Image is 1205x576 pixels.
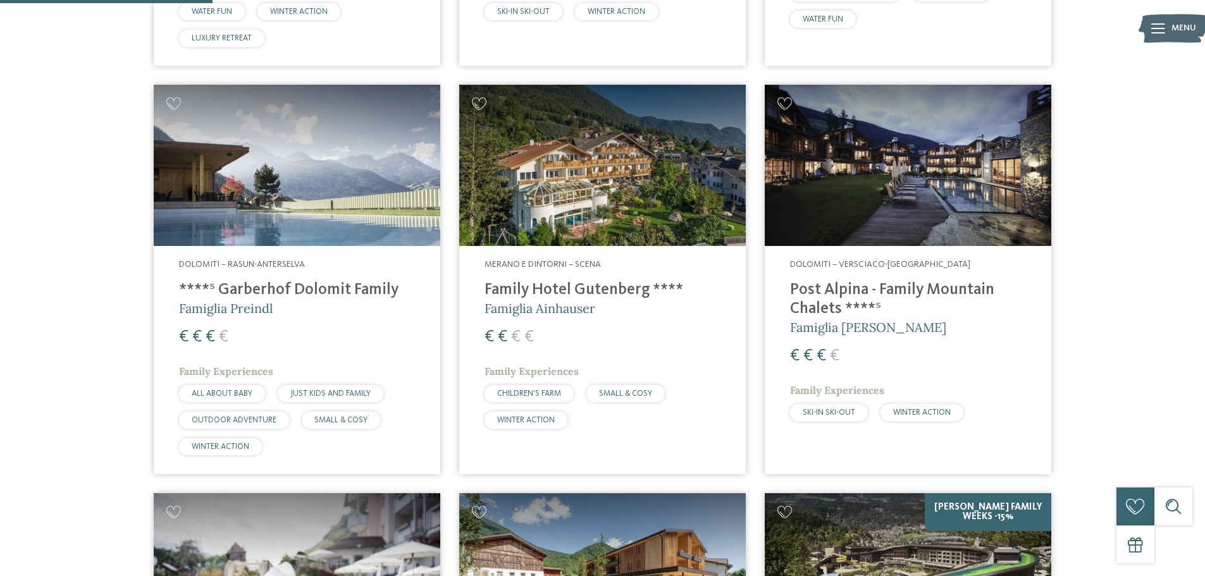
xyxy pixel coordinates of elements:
[790,260,970,269] span: Dolomiti – Versciaco-[GEOGRAPHIC_DATA]
[524,329,534,345] span: €
[459,85,746,474] a: Cercate un hotel per famiglie? Qui troverete solo i migliori! Merano e dintorni – Scena Family Ho...
[192,8,232,16] span: WATER FUN
[179,329,188,345] span: €
[790,319,946,335] span: Famiglia [PERSON_NAME]
[219,329,228,345] span: €
[893,408,951,417] span: WINTER ACTION
[790,384,884,396] span: Family Experiences
[192,389,252,398] span: ALL ABOUT BABY
[485,260,601,269] span: Merano e dintorni – Scena
[485,365,579,377] span: Family Experiences
[588,8,645,16] span: WINTER ACTION
[497,416,555,424] span: WINTER ACTION
[179,281,415,300] h4: ****ˢ Garberhof Dolomit Family
[192,416,276,424] span: OUTDOOR ADVENTURE
[497,389,561,398] span: CHILDREN’S FARM
[790,348,800,364] span: €
[459,85,746,246] img: Family Hotel Gutenberg ****
[511,329,521,345] span: €
[765,85,1051,246] img: Post Alpina - Family Mountain Chalets ****ˢ
[803,15,843,23] span: WATER FUN
[803,348,813,364] span: €
[192,443,249,451] span: WINTER ACTION
[497,8,550,16] span: SKI-IN SKI-OUT
[154,85,440,246] img: Cercate un hotel per famiglie? Qui troverete solo i migliori!
[830,348,839,364] span: €
[206,329,215,345] span: €
[192,34,252,42] span: LUXURY RETREAT
[270,8,328,16] span: WINTER ACTION
[803,408,855,417] span: SKI-IN SKI-OUT
[192,329,202,345] span: €
[485,329,494,345] span: €
[154,85,440,474] a: Cercate un hotel per famiglie? Qui troverete solo i migliori! Dolomiti – Rasun-Anterselva ****ˢ G...
[599,389,652,398] span: SMALL & COSY
[817,348,826,364] span: €
[485,300,595,316] span: Famiglia Ainhauser
[290,389,371,398] span: JUST KIDS AND FAMILY
[485,281,720,300] h4: Family Hotel Gutenberg ****
[179,260,305,269] span: Dolomiti – Rasun-Anterselva
[179,300,273,316] span: Famiglia Preindl
[765,85,1051,474] a: Cercate un hotel per famiglie? Qui troverete solo i migliori! Dolomiti – Versciaco-[GEOGRAPHIC_DA...
[498,329,507,345] span: €
[179,365,273,377] span: Family Experiences
[314,416,368,424] span: SMALL & COSY
[790,281,1026,319] h4: Post Alpina - Family Mountain Chalets ****ˢ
